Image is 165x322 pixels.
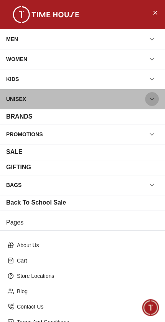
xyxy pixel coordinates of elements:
em: Back [4,4,19,19]
div: KIDS [6,72,19,86]
span: Nearest Store Locator [25,243,88,252]
div: UNISEX [6,92,26,106]
p: Cart [17,257,154,264]
div: SALE [6,147,23,157]
div: Nearest Store Locator [20,240,93,254]
div: GIFTING [6,163,31,172]
p: About Us [17,241,154,249]
div: Track your Shipment [92,258,161,272]
button: Close Menu [149,6,161,18]
span: Hello! I'm your Time House Watches Support Assistant. How can I assist you [DATE]? [11,187,115,212]
div: BAGS [6,178,21,192]
div: [PERSON_NAME] [39,8,117,15]
div: BRANDS [6,112,32,121]
p: Blog [17,287,154,295]
div: PROMOTIONS [6,127,43,141]
span: Request a callback [102,243,156,252]
div: New Enquiry [32,223,78,236]
em: Minimize [146,4,161,19]
span: Services [87,225,111,234]
div: Services [82,223,116,236]
span: Track your Shipment [97,260,156,269]
div: Exchanges [120,223,161,236]
span: Exchanges [125,225,156,234]
div: Request a callback [97,240,161,254]
p: Store Locations [17,272,154,280]
div: WOMEN [6,52,27,66]
img: ... [8,6,84,23]
div: [PERSON_NAME] [6,172,165,180]
div: Chat Widget [142,299,159,316]
p: Contact Us [17,303,154,310]
div: MEN [6,32,18,46]
div: Back To School Sale [6,198,66,207]
span: 02:43 PM [101,209,120,214]
img: Profile picture of Zoe [21,5,35,18]
span: New Enquiry [37,225,73,234]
